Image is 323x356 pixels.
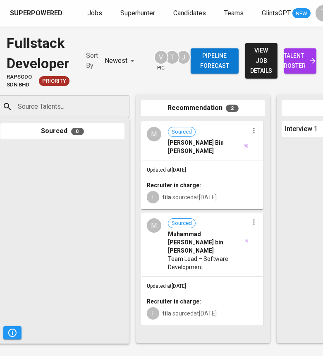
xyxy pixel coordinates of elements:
[87,8,104,19] a: Jobs
[154,50,168,72] div: pic
[163,194,217,201] span: sourced at [DATE]
[168,139,243,155] span: [PERSON_NAME] Bin [PERSON_NAME]
[141,213,263,325] div: MSourcedMuhammad [PERSON_NAME] bin [PERSON_NAME]Team Lead – Software DevelopmentUpdated at[DATE]R...
[147,127,161,141] div: M
[262,8,311,19] a: GlintsGPT NEW
[120,9,155,17] span: Superhunter
[125,106,127,108] button: Open
[163,310,171,317] b: tila
[120,8,157,19] a: Superhunter
[224,8,245,19] a: Teams
[291,51,310,71] span: talent roster
[173,9,206,17] span: Candidates
[39,77,69,85] span: Priority
[292,10,311,18] span: NEW
[197,51,232,71] span: Pipeline forecast
[147,218,161,233] div: M
[147,191,159,203] div: T
[7,33,69,73] div: Fullstack Developer
[168,255,249,271] span: Team Lead – Software Development
[173,8,208,19] a: Candidates
[105,56,127,66] p: Newest
[39,76,69,86] div: New Job received from Demand Team
[141,121,263,209] div: MSourced[PERSON_NAME] Bin [PERSON_NAME]Updated at[DATE]Recruiter in charge:Ttila sourcedat[DATE]
[163,194,171,201] b: tila
[163,310,217,317] span: sourced at [DATE]
[154,50,168,65] div: V
[86,51,98,71] p: Sort By
[147,283,186,289] span: Updated at [DATE]
[176,50,191,65] div: J
[285,124,318,134] span: Interview 1
[191,48,239,74] button: Pipeline forecast
[147,298,201,305] b: Recruiter in charge:
[245,43,278,79] button: view job details
[10,9,62,18] div: Superpowered
[226,105,239,112] span: 2
[284,48,316,74] a: talent roster
[71,128,84,135] span: 0
[3,326,22,339] button: Pipeline Triggers
[147,182,201,189] b: Recruiter in charge:
[87,9,102,17] span: Jobs
[147,167,186,173] span: Updated at [DATE]
[244,143,249,148] img: magic_wand.svg
[141,100,265,116] div: Recommendation
[262,9,291,17] span: GlintsGPT
[224,9,244,17] span: Teams
[165,50,179,65] div: T
[168,128,195,136] span: Sourced
[245,239,249,243] img: magic_wand.svg
[147,307,159,320] div: T
[168,230,244,255] span: Muhammad [PERSON_NAME] bin [PERSON_NAME]
[252,45,271,76] span: view job details
[7,73,36,88] span: Rapsodo Sdn Bhd
[105,53,137,69] div: Newest
[0,123,124,139] div: Sourced
[168,220,195,227] span: Sourced
[10,9,64,18] a: Superpowered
